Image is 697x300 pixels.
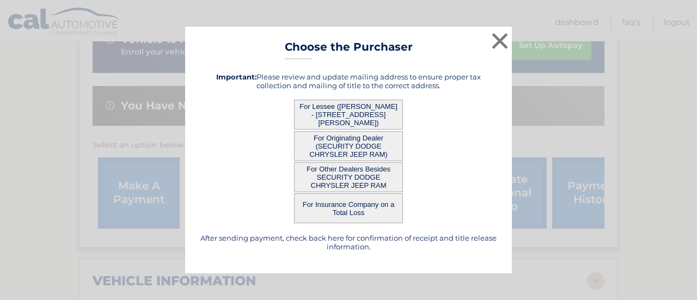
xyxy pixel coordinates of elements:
[199,234,498,251] h5: After sending payment, check back here for confirmation of receipt and title release information.
[294,100,403,130] button: For Lessee ([PERSON_NAME] - [STREET_ADDRESS][PERSON_NAME])
[216,72,256,81] strong: Important:
[294,131,403,161] button: For Originating Dealer (SECURITY DODGE CHRYSLER JEEP RAM)
[199,72,498,90] h5: Please review and update mailing address to ensure proper tax collection and mailing of title to ...
[285,40,413,59] h3: Choose the Purchaser
[294,193,403,223] button: For Insurance Company on a Total Loss
[489,30,511,52] button: ×
[294,162,403,192] button: For Other Dealers Besides SECURITY DODGE CHRYSLER JEEP RAM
